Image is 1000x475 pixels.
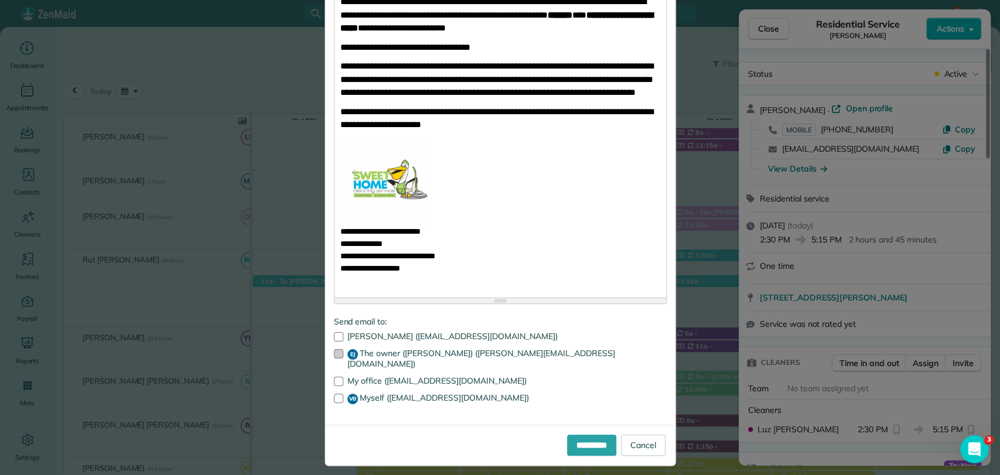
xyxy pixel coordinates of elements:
label: The owner ([PERSON_NAME]) ([PERSON_NAME][EMAIL_ADDRESS][DOMAIN_NAME]) [334,349,667,368]
div: Resize [335,298,666,303]
span: VB [347,394,358,404]
span: EJ [347,349,358,360]
label: [PERSON_NAME] ([EMAIL_ADDRESS][DOMAIN_NAME]) [334,332,667,340]
label: Myself ([EMAIL_ADDRESS][DOMAIN_NAME]) [334,394,667,404]
span: 3 [984,435,994,445]
a: Cancel [621,435,665,456]
label: Send email to: [334,316,667,327]
label: My office ([EMAIL_ADDRESS][DOMAIN_NAME]) [334,377,667,385]
iframe: Intercom live chat [960,435,988,463]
